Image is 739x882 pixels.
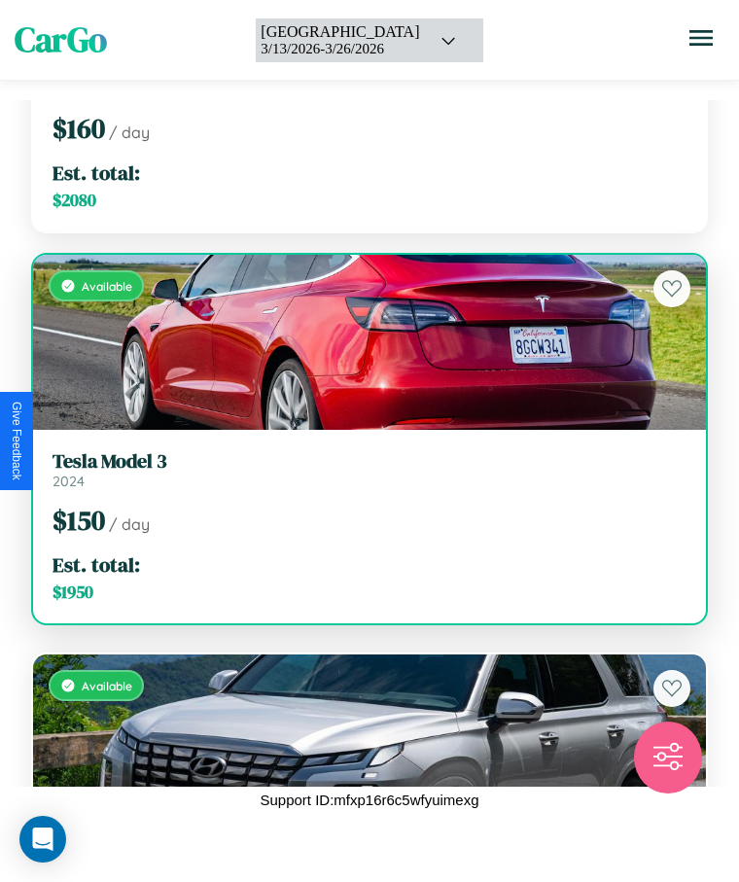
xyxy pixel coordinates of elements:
span: $ 2080 [53,189,96,212]
span: $ 1950 [53,581,93,604]
h3: Tesla Model 3 [53,449,686,473]
span: CarGo [15,17,107,63]
span: Available [82,279,132,294]
div: Open Intercom Messenger [19,816,66,863]
span: $ 160 [53,110,105,147]
span: Est. total: [53,159,140,187]
span: 2024 [53,473,85,490]
p: Support ID: mfxp16r6c5wfyuimexg [260,787,478,813]
div: 3 / 13 / 2026 - 3 / 26 / 2026 [261,41,419,57]
span: Available [82,679,132,693]
div: [GEOGRAPHIC_DATA] [261,23,419,41]
span: Est. total: [53,550,140,579]
a: Tesla Model 32024 [53,449,686,490]
span: $ 150 [53,502,105,539]
span: / day [109,514,150,534]
span: / day [109,123,150,142]
div: Give Feedback [10,402,23,480]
